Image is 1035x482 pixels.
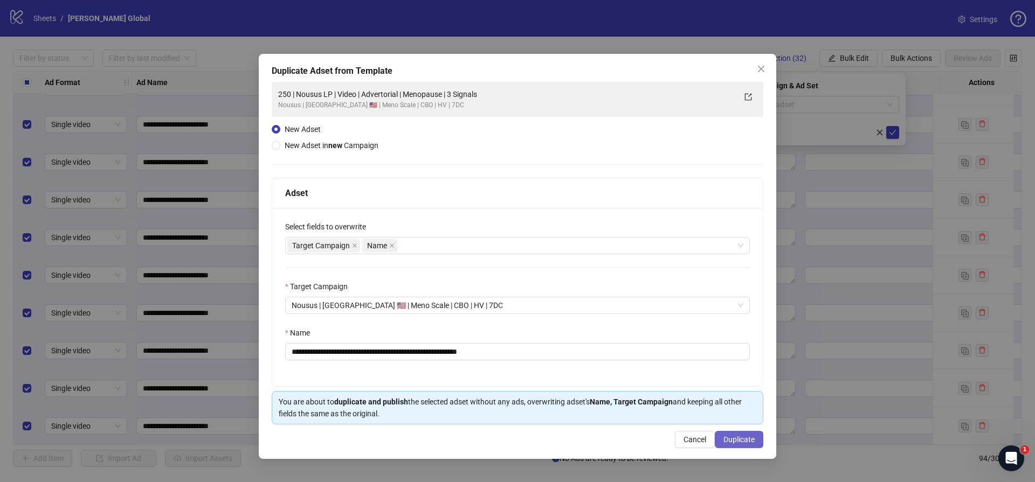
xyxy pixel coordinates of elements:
span: Cancel [684,435,706,444]
strong: new [328,141,342,150]
span: Name [367,240,387,252]
button: Close [753,60,770,78]
strong: duplicate and publish [334,397,408,406]
span: Target Campaign [292,240,350,252]
span: New Adset in Campaign [285,141,378,150]
span: 1 [1020,445,1029,454]
input: Name [285,343,750,360]
label: Select fields to overwrite [285,221,373,233]
div: You are about to the selected adset without any ads, overwriting adset's and keeping all other fi... [279,396,756,420]
iframe: Intercom live chat [998,445,1024,471]
div: 250 | Nousus LP | Video | Advertorial | Menopause | 3 Signals [278,88,735,100]
span: Name [362,239,397,252]
label: Target Campaign [285,281,355,292]
span: Duplicate [723,435,755,444]
span: close [757,65,765,73]
span: close [389,243,395,248]
label: Name [285,327,317,339]
div: Nousus | [GEOGRAPHIC_DATA] 🇺🇸 | Meno Scale | CBO | HV | 7DC [278,100,735,110]
span: Nousus | USA 🇺🇸 | Meno Scale | CBO | HV | 7DC [292,297,743,313]
span: Target Campaign [287,239,360,252]
span: New Adset [285,125,321,134]
span: close [352,243,357,248]
button: Duplicate [715,431,763,448]
button: Cancel [675,431,715,448]
span: export [744,93,752,101]
div: Duplicate Adset from Template [272,65,763,78]
strong: Name, Target Campaign [590,397,673,406]
div: Adset [285,186,750,200]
